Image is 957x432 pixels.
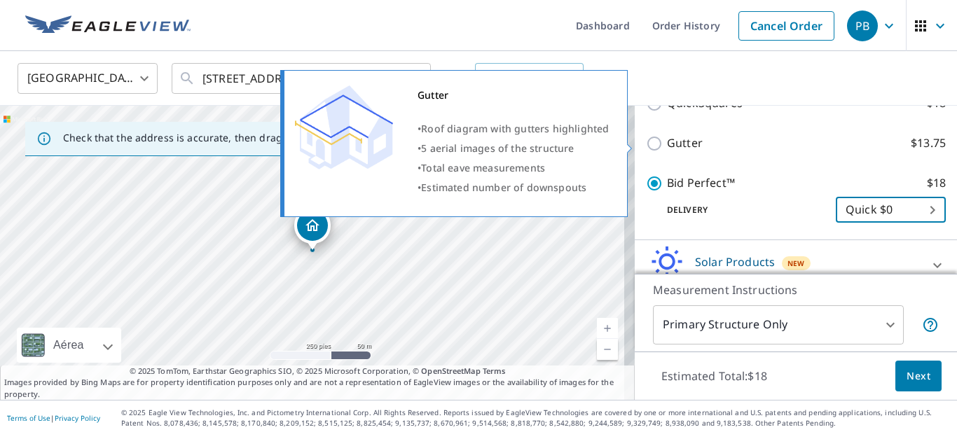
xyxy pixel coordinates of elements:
[907,368,930,385] span: Next
[650,361,778,391] p: Estimated Total: $18
[895,361,942,392] button: Next
[483,365,506,376] a: Terms
[294,207,331,251] div: Dropped pin, building 1, Residential property, 25610 Edgecliff Dr Euclid, OH 44132
[597,318,618,339] a: Nivel actual 17, ampliar
[17,328,121,363] div: Aérea
[121,407,950,428] p: © 2025 Eagle View Technologies, Inc. and Pictometry International Corp. All Rights Reserved. Repo...
[63,132,467,144] p: Check that the address is accurate, then drag the marker over the correct structure.
[418,158,610,178] div: •
[418,85,610,105] div: Gutter
[653,281,939,298] p: Measurement Instructions
[7,414,100,422] p: |
[421,122,609,135] span: Roof diagram with gutters highlighted
[646,246,946,286] div: Solar ProductsNew
[922,316,939,333] span: Your report will include only the primary structure on the property. For example, a detached gara...
[49,328,88,363] div: Aérea
[847,11,878,41] div: PB
[445,63,584,94] div: OR
[927,174,946,192] p: $18
[911,134,946,152] p: $13.75
[653,305,904,344] div: Primary Structure Only
[667,134,703,152] p: Gutter
[295,85,393,169] img: Premium
[130,365,506,377] span: © 2025 TomTom, Earthstar Geographics SIO, © 2025 Microsoft Corporation, ©
[695,253,775,270] p: Solar Products
[787,258,805,269] span: New
[421,161,545,174] span: Total eave measurements
[418,178,610,197] div: •
[836,190,946,230] div: Quick $0
[597,339,618,360] a: Nivel actual 17, alejar
[667,174,735,192] p: Bid Perfect™
[55,413,100,423] a: Privacy Policy
[421,181,586,194] span: Estimated number of downspouts
[25,15,191,36] img: EV Logo
[475,63,583,94] a: Upload Blueprint
[738,11,834,41] a: Cancel Order
[418,139,610,158] div: •
[7,413,50,423] a: Terms of Use
[418,119,610,139] div: •
[18,59,158,98] div: [GEOGRAPHIC_DATA]
[421,141,574,155] span: 5 aerial images of the structure
[646,204,836,216] p: Delivery
[202,59,402,98] input: Search by address or latitude-longitude
[421,365,480,376] a: OpenStreetMap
